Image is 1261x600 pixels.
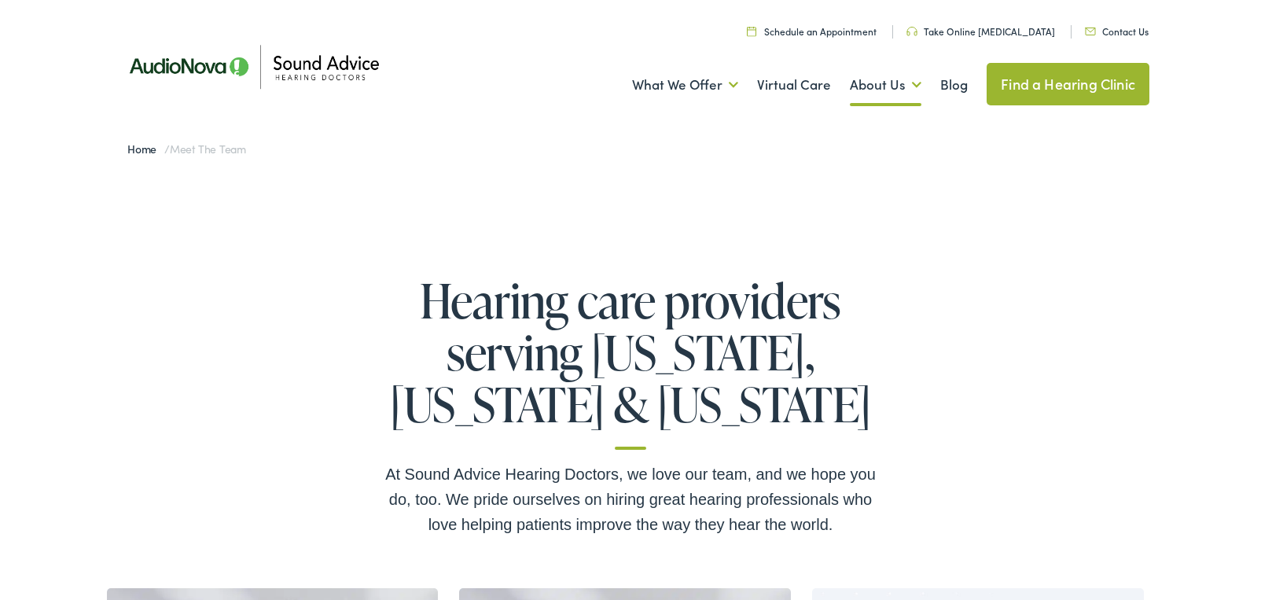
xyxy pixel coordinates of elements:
img: Headphone icon in a unique green color, suggesting audio-related services or features. [906,27,917,36]
a: Schedule an Appointment [747,24,877,38]
img: Icon representing mail communication in a unique green color, indicative of contact or communicat... [1085,28,1096,35]
a: Find a Hearing Clinic [987,63,1149,105]
h1: Hearing care providers serving [US_STATE], [US_STATE] & [US_STATE] [379,274,882,450]
div: At Sound Advice Hearing Doctors, we love our team, and we hope you do, too. We pride ourselves on... [379,462,882,537]
a: Blog [940,56,968,114]
a: Take Online [MEDICAL_DATA] [906,24,1055,38]
span: / [127,141,246,156]
a: About Us [850,56,921,114]
span: Meet the Team [170,141,246,156]
img: Calendar icon in a unique green color, symbolizing scheduling or date-related features. [747,26,756,36]
a: Home [127,141,164,156]
a: What We Offer [632,56,738,114]
a: Virtual Care [757,56,831,114]
a: Contact Us [1085,24,1149,38]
